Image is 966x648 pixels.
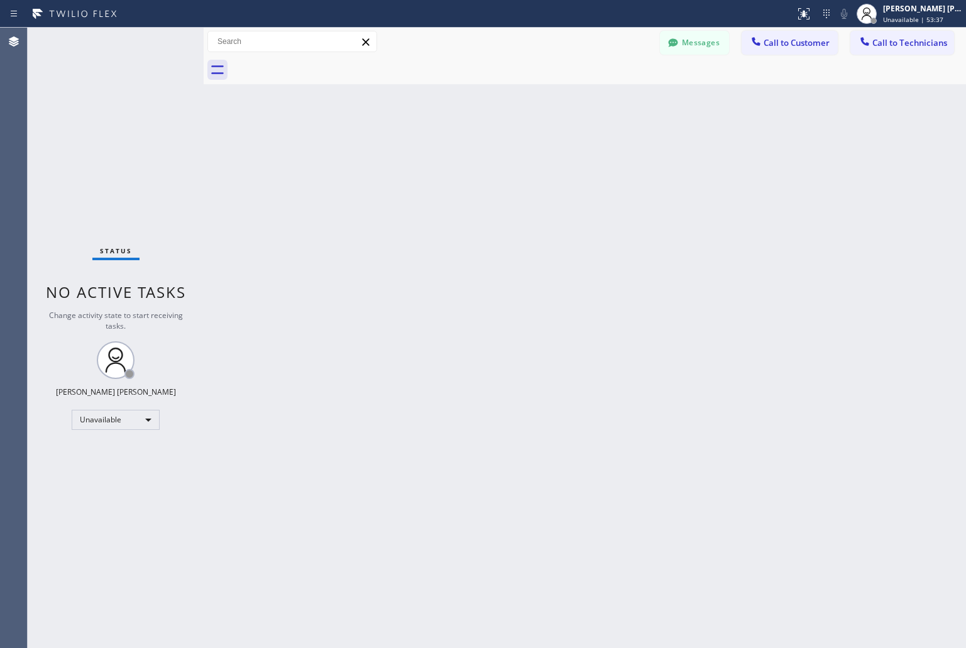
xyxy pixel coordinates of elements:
button: Call to Technicians [850,31,954,55]
input: Search [208,31,376,52]
span: Call to Technicians [872,37,947,48]
button: Mute [835,5,853,23]
button: Call to Customer [742,31,838,55]
span: Call to Customer [764,37,830,48]
span: No active tasks [46,282,186,302]
span: Status [100,246,132,255]
span: Unavailable | 53:37 [883,15,943,24]
div: Unavailable [72,410,160,430]
button: Messages [660,31,729,55]
span: Change activity state to start receiving tasks. [49,310,183,331]
div: [PERSON_NAME] [PERSON_NAME] [56,387,176,397]
div: [PERSON_NAME] [PERSON_NAME] [883,3,962,14]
